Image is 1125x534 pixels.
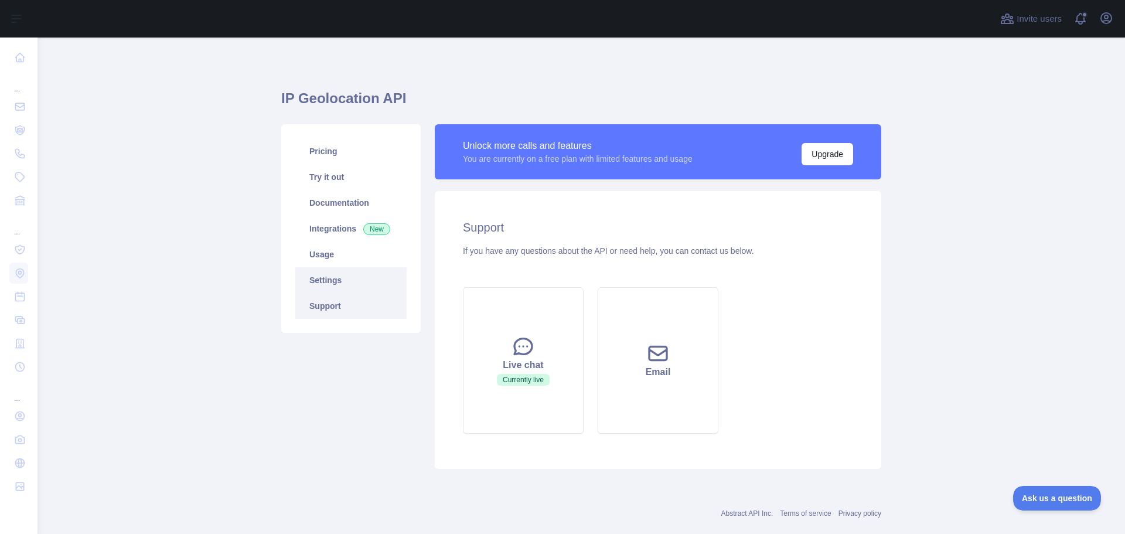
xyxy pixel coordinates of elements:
[363,223,390,235] span: New
[295,267,407,293] a: Settings
[1013,486,1102,511] iframe: Toggle Customer Support
[295,190,407,216] a: Documentation
[295,164,407,190] a: Try it out
[497,374,550,386] span: Currently live
[9,380,28,403] div: ...
[998,9,1064,28] button: Invite users
[295,242,407,267] a: Usage
[463,139,693,153] div: Unlock more calls and features
[463,245,853,257] div: If you have any questions about the API or need help, you can contact us below.
[1017,12,1062,26] span: Invite users
[463,153,693,165] div: You are currently on a free plan with limited features and usage
[612,365,704,379] div: Email
[281,89,881,117] h1: IP Geolocation API
[721,509,773,518] a: Abstract API Inc.
[9,213,28,237] div: ...
[478,358,569,372] div: Live chat
[9,70,28,94] div: ...
[780,509,831,518] a: Terms of service
[838,509,881,518] a: Privacy policy
[295,293,407,319] a: Support
[802,143,853,165] button: Upgrade
[598,287,718,434] button: Email
[295,138,407,164] a: Pricing
[295,216,407,242] a: Integrations New
[463,219,853,236] h2: Support
[463,287,584,434] button: Live chatCurrently live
